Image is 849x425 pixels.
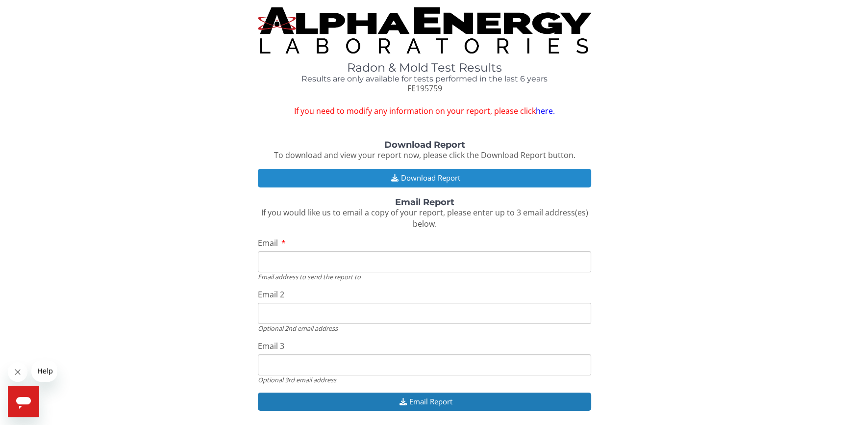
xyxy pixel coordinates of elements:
[8,362,27,382] iframe: Close message
[8,386,39,417] iframe: Button to launch messaging window
[258,272,592,281] div: Email address to send the report to
[258,106,592,117] span: If you need to modify any information on your report, please click
[31,360,57,382] iframe: Message from company
[407,83,442,94] span: FE195759
[395,197,454,208] strong: Email Report
[258,324,592,333] div: Optional 2nd email address
[384,139,465,150] strong: Download Report
[258,341,284,351] span: Email 3
[258,7,592,53] img: TightCrop.jpg
[258,289,284,300] span: Email 2
[261,207,588,229] span: If you would like us to email a copy of your report, please enter up to 3 email address(es) below.
[258,75,592,83] h4: Results are only available for tests performed in the last 6 years
[274,150,575,160] span: To download and view your report now, please click the Download Report button.
[258,238,278,248] span: Email
[258,375,592,384] div: Optional 3rd email address
[258,393,592,411] button: Email Report
[536,106,555,116] a: here.
[258,61,592,74] h1: Radon & Mold Test Results
[258,169,592,187] button: Download Report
